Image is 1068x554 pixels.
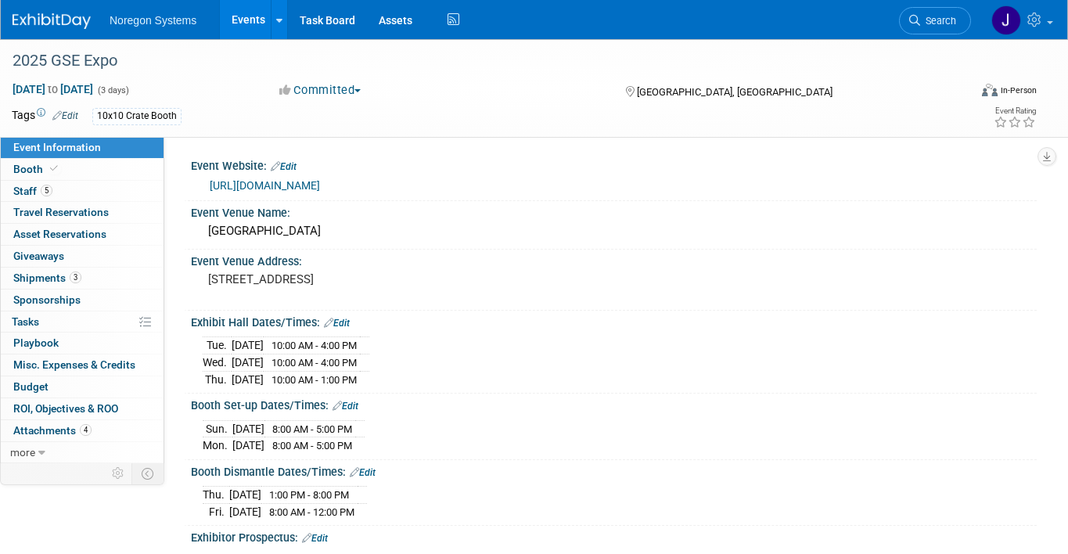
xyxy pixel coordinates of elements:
span: Shipments [13,272,81,284]
a: Budget [1,376,164,398]
span: Misc. Expenses & Credits [13,358,135,371]
td: Tue. [203,337,232,354]
span: Noregon Systems [110,14,196,27]
span: 8:00 AM - 5:00 PM [272,440,352,451]
i: Booth reservation complete [50,164,58,173]
td: Personalize Event Tab Strip [105,463,132,484]
td: [DATE] [232,337,264,354]
td: [DATE] [232,420,264,437]
a: Travel Reservations [1,202,164,223]
span: 10:00 AM - 4:00 PM [271,357,357,369]
button: Committed [274,82,367,99]
span: Asset Reservations [13,228,106,240]
a: [URL][DOMAIN_NAME] [210,179,320,192]
a: Edit [52,110,78,121]
td: Mon. [203,437,232,454]
a: Edit [333,401,358,412]
a: Asset Reservations [1,224,164,245]
span: [DATE] [DATE] [12,82,94,96]
td: Toggle Event Tabs [132,463,164,484]
pre: [STREET_ADDRESS] [208,272,526,286]
span: 4 [80,424,92,436]
td: Thu. [203,371,232,387]
span: Event Information [13,141,101,153]
span: 1:00 PM - 8:00 PM [269,489,349,501]
div: Event Format [886,81,1037,105]
img: Johana Gil [991,5,1021,35]
img: Format-Inperson.png [982,84,998,96]
a: Shipments3 [1,268,164,289]
a: ROI, Objectives & ROO [1,398,164,419]
div: [GEOGRAPHIC_DATA] [203,219,1025,243]
span: Booth [13,163,61,175]
a: Sponsorships [1,290,164,311]
a: Edit [324,318,350,329]
div: Event Venue Name: [191,201,1037,221]
div: 2025 GSE Expo [7,47,949,75]
span: 10:00 AM - 4:00 PM [271,340,357,351]
a: Misc. Expenses & Credits [1,354,164,376]
td: [DATE] [229,503,261,520]
img: ExhibitDay [13,13,91,29]
td: [DATE] [232,354,264,372]
td: Sun. [203,420,232,437]
a: Edit [350,467,376,478]
span: 3 [70,272,81,283]
span: Tasks [12,315,39,328]
span: Travel Reservations [13,206,109,218]
span: [GEOGRAPHIC_DATA], [GEOGRAPHIC_DATA] [637,86,832,98]
td: Wed. [203,354,232,372]
a: Search [899,7,971,34]
div: Exhibitor Prospectus: [191,526,1037,546]
div: In-Person [1000,85,1037,96]
span: 5 [41,185,52,196]
a: Tasks [1,311,164,333]
div: Booth Dismantle Dates/Times: [191,460,1037,480]
td: [DATE] [232,437,264,454]
span: 10:00 AM - 1:00 PM [271,374,357,386]
span: Sponsorships [13,293,81,306]
div: Event Venue Address: [191,250,1037,269]
span: ROI, Objectives & ROO [13,402,118,415]
span: 8:00 AM - 12:00 PM [269,506,354,518]
div: 10x10 Crate Booth [92,108,182,124]
span: Giveaways [13,250,64,262]
span: more [10,446,35,459]
div: Exhibit Hall Dates/Times: [191,311,1037,331]
span: Attachments [13,424,92,437]
span: (3 days) [96,85,129,95]
td: Fri. [203,503,229,520]
span: 8:00 AM - 5:00 PM [272,423,352,435]
a: Staff5 [1,181,164,202]
span: to [45,83,60,95]
a: more [1,442,164,463]
a: Giveaways [1,246,164,267]
td: Tags [12,107,78,125]
div: Event Rating [994,107,1036,115]
div: Event Website: [191,154,1037,174]
td: [DATE] [229,487,261,504]
td: [DATE] [232,371,264,387]
td: Thu. [203,487,229,504]
div: Booth Set-up Dates/Times: [191,394,1037,414]
a: Edit [271,161,297,172]
a: Edit [302,533,328,544]
a: Event Information [1,137,164,158]
span: Staff [13,185,52,197]
span: Search [920,15,956,27]
a: Booth [1,159,164,180]
span: Budget [13,380,49,393]
a: Attachments4 [1,420,164,441]
span: Playbook [13,336,59,349]
a: Playbook [1,333,164,354]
